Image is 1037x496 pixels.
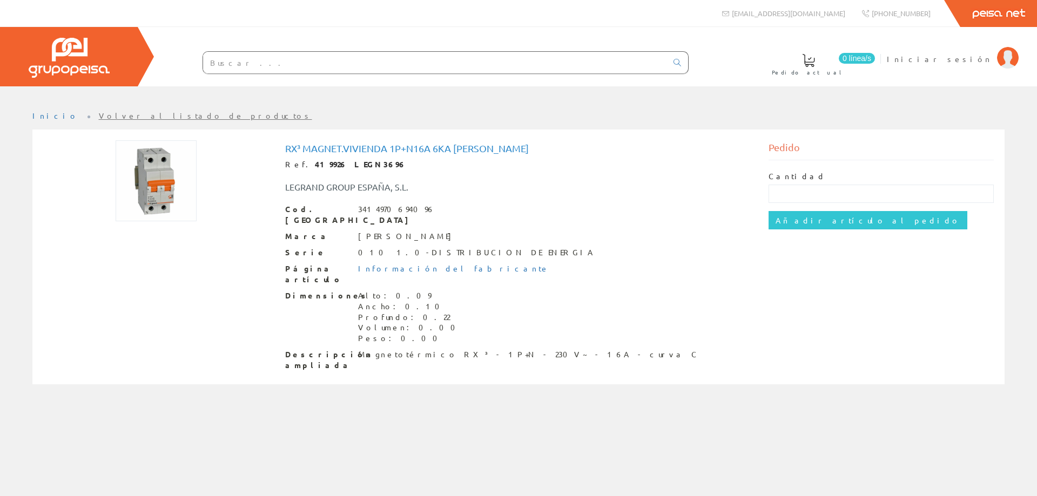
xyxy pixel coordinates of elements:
a: Inicio [32,111,78,120]
div: Volumen: 0.00 [358,322,462,333]
span: Iniciar sesión [887,53,992,64]
a: Volver al listado de productos [99,111,312,120]
h1: Rx³ Magnet.vivienda 1p+n16A 6ka [PERSON_NAME] [285,143,752,154]
input: Añadir artículo al pedido [769,211,967,229]
div: 010 1.0-DISTRIBUCION DE ENERGIA [358,247,595,258]
span: Marca [285,231,350,242]
span: 0 línea/s [839,53,875,64]
span: Página artículo [285,263,350,285]
span: Descripción ampliada [285,349,350,371]
div: Peso: 0.00 [358,333,462,344]
strong: 419926 LEGN3696 [315,159,406,169]
div: Ancho: 0.10 [358,301,462,312]
span: Dimensiones [285,290,350,301]
img: Grupo Peisa [29,38,110,78]
div: [PERSON_NAME] [358,231,457,242]
span: Serie [285,247,350,258]
div: LEGRAND GROUP ESPAÑA, S.L. [277,181,559,193]
div: 3414970694096 [358,204,435,215]
a: Iniciar sesión [887,45,1019,55]
label: Cantidad [769,171,826,182]
input: Buscar ... [203,52,667,73]
div: Ref. [285,159,752,170]
div: Magnetotérmico RX³ - 1P+N - 230V~ - 16A - curva C [358,349,699,360]
span: [EMAIL_ADDRESS][DOMAIN_NAME] [732,9,845,18]
span: [PHONE_NUMBER] [872,9,931,18]
div: Pedido [769,140,994,160]
div: Profundo: 0.22 [358,312,462,323]
span: Pedido actual [772,67,845,78]
img: Foto artículo Rx³ Magnet.vivienda 1p+n16A 6ka legrand (150x150) [116,140,197,221]
span: Cod. [GEOGRAPHIC_DATA] [285,204,350,226]
div: Alto: 0.09 [358,290,462,301]
a: Información del fabricante [358,263,549,273]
